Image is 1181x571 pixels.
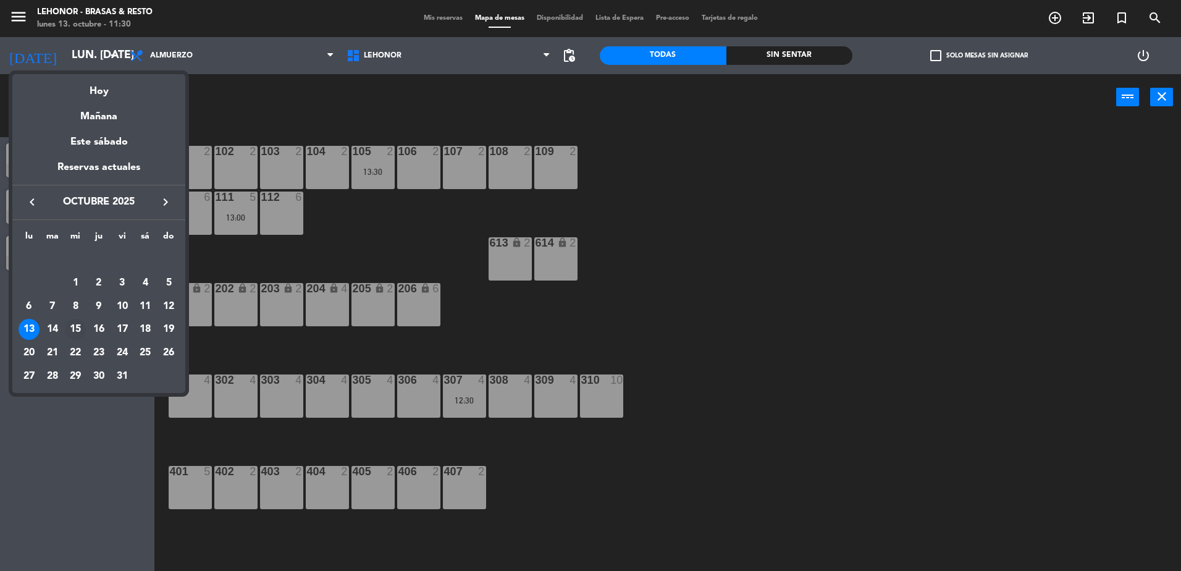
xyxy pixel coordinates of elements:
div: 28 [42,366,63,387]
div: 29 [65,366,86,387]
td: 12 de octubre de 2025 [157,295,180,318]
div: 8 [65,296,86,317]
td: 2 de octubre de 2025 [87,271,111,295]
div: 26 [158,342,179,363]
th: sábado [134,229,158,248]
td: 16 de octubre de 2025 [87,318,111,341]
th: domingo [157,229,180,248]
td: 28 de octubre de 2025 [41,365,64,388]
div: 25 [135,342,156,363]
div: 10 [112,296,133,317]
div: 2 [88,273,109,294]
span: octubre 2025 [43,194,154,210]
div: 31 [112,366,133,387]
td: 5 de octubre de 2025 [157,271,180,295]
td: 26 de octubre de 2025 [157,341,180,365]
div: 23 [88,342,109,363]
td: 11 de octubre de 2025 [134,295,158,318]
td: 22 de octubre de 2025 [64,341,87,365]
td: 3 de octubre de 2025 [111,271,134,295]
td: 6 de octubre de 2025 [17,295,41,318]
td: 24 de octubre de 2025 [111,341,134,365]
td: 21 de octubre de 2025 [41,341,64,365]
div: 20 [19,342,40,363]
td: 30 de octubre de 2025 [87,365,111,388]
td: 19 de octubre de 2025 [157,318,180,341]
div: 24 [112,342,133,363]
div: 1 [65,273,86,294]
button: keyboard_arrow_left [21,194,43,210]
div: 19 [158,319,179,340]
div: 13 [19,319,40,340]
td: 23 de octubre de 2025 [87,341,111,365]
td: 27 de octubre de 2025 [17,365,41,388]
div: Mañana [12,99,185,125]
div: 3 [112,273,133,294]
td: 1 de octubre de 2025 [64,271,87,295]
th: miércoles [64,229,87,248]
div: Reservas actuales [12,159,185,185]
th: martes [41,229,64,248]
th: jueves [87,229,111,248]
td: 7 de octubre de 2025 [41,295,64,318]
div: 21 [42,342,63,363]
div: 17 [112,319,133,340]
div: 4 [135,273,156,294]
div: 18 [135,319,156,340]
th: viernes [111,229,134,248]
div: 7 [42,296,63,317]
td: 29 de octubre de 2025 [64,365,87,388]
div: 22 [65,342,86,363]
td: 4 de octubre de 2025 [134,271,158,295]
td: 20 de octubre de 2025 [17,341,41,365]
td: 9 de octubre de 2025 [87,295,111,318]
i: keyboard_arrow_left [25,195,40,209]
div: 12 [158,296,179,317]
td: 18 de octubre de 2025 [134,318,158,341]
div: Hoy [12,74,185,99]
td: 25 de octubre de 2025 [134,341,158,365]
div: 16 [88,319,109,340]
th: lunes [17,229,41,248]
td: 17 de octubre de 2025 [111,318,134,341]
div: Este sábado [12,125,185,159]
div: 5 [158,273,179,294]
td: OCT. [17,248,180,271]
td: 14 de octubre de 2025 [41,318,64,341]
div: 27 [19,366,40,387]
div: 14 [42,319,63,340]
i: keyboard_arrow_right [158,195,173,209]
div: 30 [88,366,109,387]
td: 8 de octubre de 2025 [64,295,87,318]
td: 10 de octubre de 2025 [111,295,134,318]
div: 15 [65,319,86,340]
button: keyboard_arrow_right [154,194,177,210]
td: 31 de octubre de 2025 [111,365,134,388]
div: 6 [19,296,40,317]
td: 13 de octubre de 2025 [17,318,41,341]
div: 11 [135,296,156,317]
td: 15 de octubre de 2025 [64,318,87,341]
div: 9 [88,296,109,317]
